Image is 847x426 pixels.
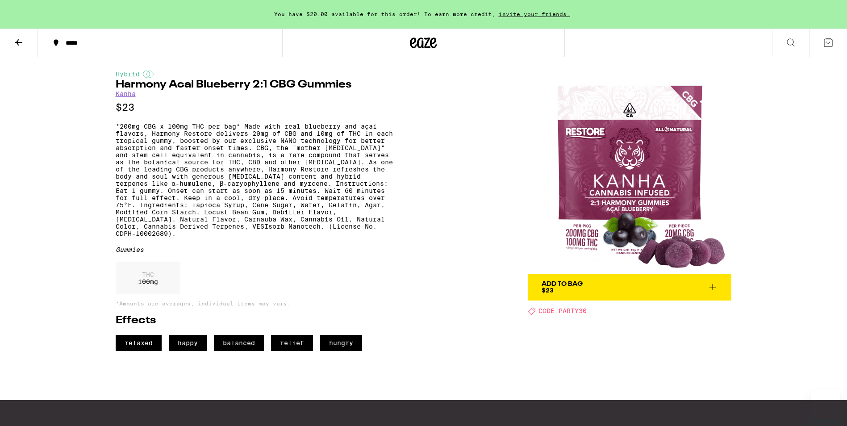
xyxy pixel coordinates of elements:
[143,71,154,78] img: hybridColor.svg
[811,390,840,419] iframe: Button to launch messaging window
[528,274,731,301] button: Add To Bag$23
[116,102,393,113] p: $23
[271,335,313,351] span: relief
[542,287,554,294] span: $23
[138,271,158,278] p: THC
[116,246,393,253] div: Gummies
[116,90,136,97] a: Kanha
[169,335,207,351] span: happy
[116,71,393,78] div: Hybrid
[542,281,583,287] div: Add To Bag
[538,308,587,315] span: CODE PARTY30
[116,301,393,306] p: *Amounts are averages, individual items may vary.
[496,11,573,17] span: invite your friends.
[528,71,731,274] img: Kanha - Harmony Acai Blueberry 2:1 CBG Gummies
[214,335,264,351] span: balanced
[116,315,393,326] h2: Effects
[116,335,162,351] span: relaxed
[116,262,180,294] div: 100 mg
[320,335,362,351] span: hungry
[116,123,393,237] p: *200mg CBG x 100mg THC per bag* Made with real blueberry and açaí flavors, Harmony Restore deli...
[274,11,496,17] span: You have $20.00 available for this order! To earn more credit,
[116,79,393,90] h1: Harmony Acai Blueberry 2:1 CBG Gummies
